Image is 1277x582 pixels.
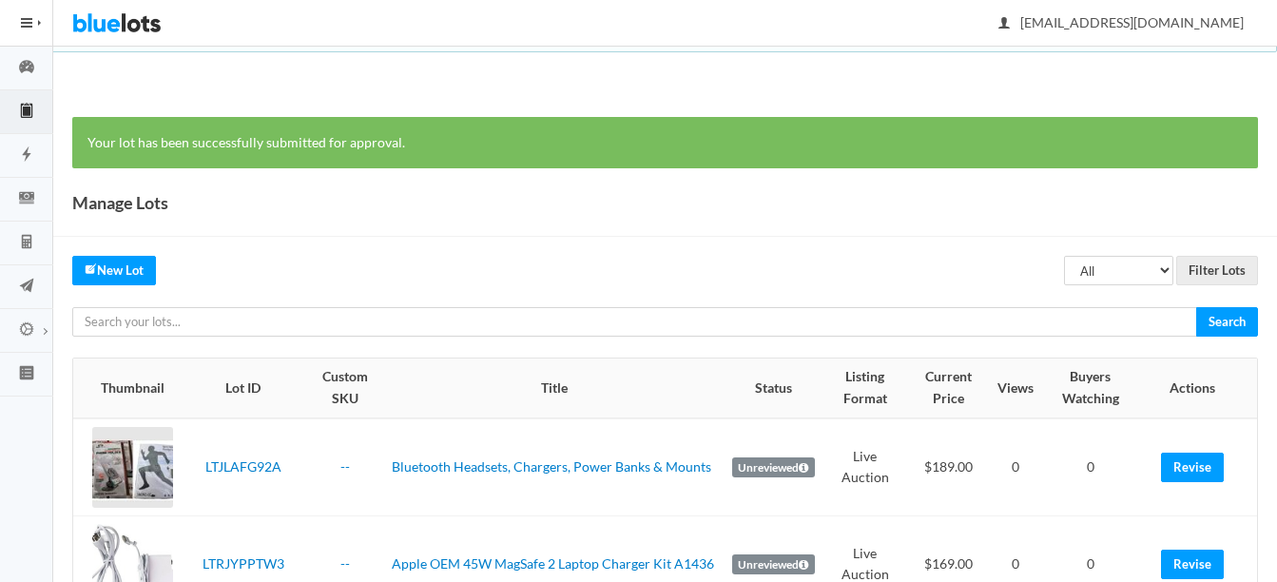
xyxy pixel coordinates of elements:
[72,188,168,217] h1: Manage Lots
[907,418,990,516] td: $189.00
[732,554,815,575] label: Unreviewed
[725,359,822,417] th: Status
[822,418,907,516] td: Live Auction
[732,457,815,478] label: Unreviewed
[822,359,907,417] th: Listing Format
[1041,359,1139,417] th: Buyers Watching
[907,359,990,417] th: Current Price
[87,132,1243,154] p: Your lot has been successfully submitted for approval.
[1176,256,1258,285] input: Filter Lots
[205,458,281,475] a: LTJLAFG92A
[995,15,1014,33] ion-icon: person
[340,458,350,475] a: --
[999,14,1244,30] span: [EMAIL_ADDRESS][DOMAIN_NAME]
[203,555,284,572] a: LTRJYPPTW3
[392,555,714,572] a: Apple OEM 45W MagSafe 2 Laptop Charger Kit A1436
[384,359,725,417] th: Title
[1161,550,1224,579] a: Revise
[990,359,1041,417] th: Views
[990,418,1041,516] td: 0
[73,359,181,417] th: Thumbnail
[72,307,1197,337] input: Search your lots...
[340,555,350,572] a: --
[72,256,156,285] a: createNew Lot
[306,359,384,417] th: Custom SKU
[1139,359,1257,417] th: Actions
[1196,307,1258,337] input: Search
[1041,418,1139,516] td: 0
[85,262,97,275] ion-icon: create
[392,458,711,475] a: Bluetooth Headsets, Chargers, Power Banks & Mounts
[1161,453,1224,482] a: Revise
[181,359,306,417] th: Lot ID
